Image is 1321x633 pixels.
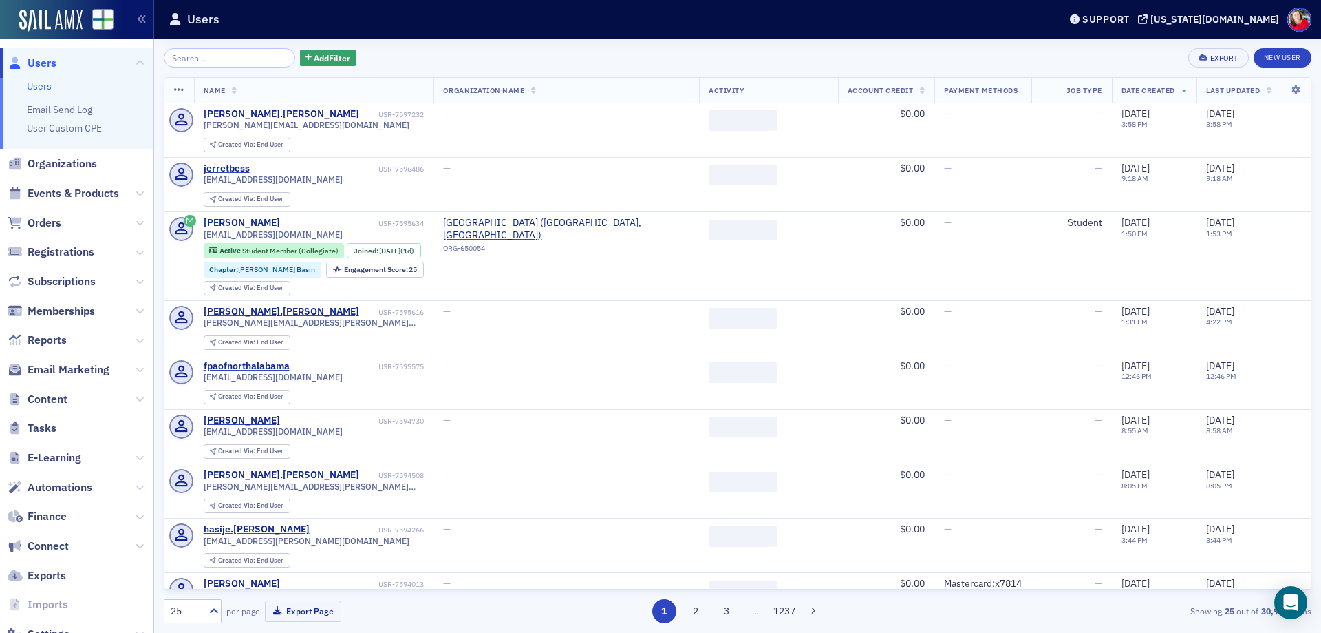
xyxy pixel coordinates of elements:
[443,305,451,318] span: —
[204,163,250,175] a: jerretbess
[209,264,238,274] span: Chapter :
[900,468,925,481] span: $0.00
[282,219,424,228] div: USR-7595634
[1121,523,1150,535] span: [DATE]
[944,468,952,481] span: —
[443,414,451,426] span: —
[944,360,952,372] span: —
[379,246,400,256] span: [DATE]
[1206,468,1234,481] span: [DATE]
[1121,535,1148,545] time: 3:44 PM
[1121,468,1150,481] span: [DATE]
[1206,229,1232,238] time: 1:53 PM
[204,306,359,318] a: [PERSON_NAME].[PERSON_NAME]
[204,318,425,328] span: [PERSON_NAME][EMAIL_ADDRESS][PERSON_NAME][PERSON_NAME][DOMAIN_NAME]
[1258,605,1290,617] strong: 30,919
[709,85,744,95] span: Activity
[204,138,290,152] div: Created Via: End User
[204,262,322,277] div: Chapter:
[900,162,925,174] span: $0.00
[1121,216,1150,229] span: [DATE]
[344,266,418,273] div: 25
[1254,48,1311,68] a: New User
[944,414,952,426] span: —
[204,217,280,229] div: [PERSON_NAME]
[361,110,424,119] div: USR-7597232
[652,599,676,623] button: 1
[83,9,114,32] a: View Homepage
[204,108,359,121] div: [PERSON_NAME].[PERSON_NAME]
[28,333,67,348] span: Reports
[443,577,451,590] span: —
[8,333,67,348] a: Reports
[1206,216,1234,229] span: [DATE]
[27,103,92,116] a: Email Send Log
[218,194,257,203] span: Created Via :
[746,605,765,617] span: …
[1206,107,1234,120] span: [DATE]
[204,415,280,427] a: [PERSON_NAME]
[347,243,421,258] div: Joined: 2025-08-19 00:00:00
[28,216,61,231] span: Orders
[28,597,68,612] span: Imports
[1206,360,1234,372] span: [DATE]
[204,360,290,373] div: fpaofnorthalabama
[326,262,424,277] div: Engagement Score: 25
[1095,414,1102,426] span: —
[204,553,290,568] div: Created Via: End User
[8,480,92,495] a: Automations
[1150,13,1279,25] div: [US_STATE][DOMAIN_NAME]
[944,305,952,318] span: —
[709,308,777,329] span: ‌
[1222,605,1236,617] strong: 25
[709,220,777,240] span: ‌
[8,56,56,71] a: Users
[1121,414,1150,426] span: [DATE]
[204,243,345,258] div: Active: Active: Student Member (Collegiate)
[204,192,290,207] div: Created Via: End User
[218,501,257,510] span: Created Via :
[8,392,67,407] a: Content
[28,539,69,554] span: Connect
[218,448,283,455] div: End User
[8,568,66,583] a: Exports
[187,11,219,28] h1: Users
[1206,305,1234,318] span: [DATE]
[204,229,343,240] span: [EMAIL_ADDRESS][DOMAIN_NAME]
[1121,162,1150,174] span: [DATE]
[226,605,260,617] label: per page
[361,308,424,317] div: USR-7595616
[28,186,119,201] span: Events & Products
[218,446,257,455] span: Created Via :
[1206,414,1234,426] span: [DATE]
[443,217,689,241] a: [GEOGRAPHIC_DATA] ([GEOGRAPHIC_DATA], [GEOGRAPHIC_DATA])
[1121,426,1148,435] time: 8:55 AM
[1206,426,1233,435] time: 8:58 AM
[1121,317,1148,326] time: 1:31 PM
[204,120,409,130] span: [PERSON_NAME][EMAIL_ADDRESS][DOMAIN_NAME]
[1082,13,1130,25] div: Support
[938,605,1311,617] div: Showing out of items
[900,360,925,372] span: $0.00
[8,509,67,524] a: Finance
[1138,14,1284,24] button: [US_STATE][DOMAIN_NAME]
[379,247,414,256] div: (1d)
[218,196,283,203] div: End User
[8,186,119,201] a: Events & Products
[171,604,201,619] div: 25
[204,536,409,546] span: [EMAIL_ADDRESS][PERSON_NAME][DOMAIN_NAME]
[27,122,102,134] a: User Custom CPE
[443,217,689,241] span: Athens State University (Athens, AL)
[312,526,424,535] div: USR-7594266
[8,450,81,466] a: E-Learning
[443,244,689,258] div: ORG-650054
[265,601,341,622] button: Export Page
[709,417,777,437] span: ‌
[28,274,96,289] span: Subscriptions
[1121,107,1150,120] span: [DATE]
[19,10,83,32] img: SailAMX
[1206,481,1232,490] time: 8:05 PM
[204,578,280,590] a: [PERSON_NAME]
